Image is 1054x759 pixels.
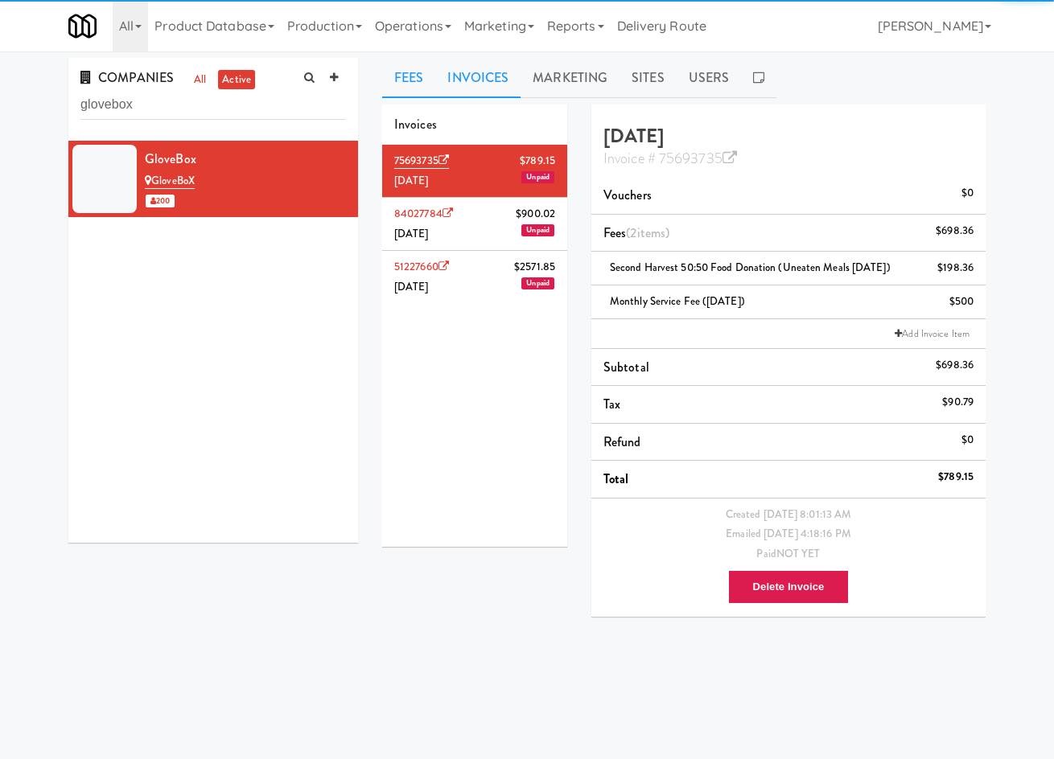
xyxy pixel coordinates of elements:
div: $90.79 [942,392,974,412]
span: Unpaid [521,224,554,236]
span: Subtotal [603,358,649,376]
span: [DATE] [394,173,429,188]
div: $698.36 [936,355,974,375]
span: Total [603,470,629,488]
h4: [DATE] [603,125,974,168]
div: $0 [961,183,974,203]
li: 84027784$900.02[DATE]Unpaid [382,198,567,251]
a: Add Invoice Item [891,326,974,342]
span: [DATE] [394,279,429,294]
a: Fees [382,58,435,98]
li: 75693735$789.15[DATE]Unpaid [382,145,567,198]
div: Emailed [DATE] 4:18:16 PM [603,524,974,544]
div: $500 [949,292,974,312]
div: GloveBox [145,147,346,171]
span: (2 ) [626,224,669,242]
span: [DATE] [394,226,429,241]
span: $2571.85 [514,257,555,277]
input: Search company [80,90,346,120]
span: COMPANIES [80,68,174,87]
div: $698.36 [936,221,974,241]
li: 51227660$2571.85[DATE]Unpaid [382,251,567,303]
div: $198.36 [937,258,974,278]
a: Invoice # 75693735 [603,148,737,169]
span: NOT YET [776,546,821,561]
div: Paid [603,544,974,564]
span: Unpaid [521,277,554,289]
li: Second Harvest 50:50 Food Donation (Uneaten Meals [DATE])$198.36 [591,252,986,285]
span: Vouchers [603,186,652,204]
span: $900.02 [516,204,555,224]
a: 51227660 [394,259,449,274]
a: Marketing [521,58,620,98]
a: Invoices [435,58,521,98]
button: Delete Invoice [728,570,850,604]
span: Monthly Service Fee ([DATE]) [610,293,745,309]
a: active [218,70,255,90]
span: Refund [603,433,641,451]
li: GloveBoxGloveBoX 200 [68,141,358,217]
a: 84027784 [394,206,453,221]
ng-pluralize: items [637,224,666,242]
a: 75693735 [394,153,449,169]
span: Unpaid [521,171,554,183]
span: Fees [603,224,669,242]
span: $789.15 [520,151,555,171]
a: Users [677,58,742,98]
div: $789.15 [938,467,974,487]
img: Micromart [68,12,97,40]
span: Invoices [394,115,437,133]
div: $0 [961,430,974,450]
a: GloveBoX [145,173,195,189]
li: Monthly Service Fee ([DATE])$500 [591,285,986,319]
a: all [190,70,210,90]
a: Sites [620,58,677,98]
span: 200 [146,195,175,207]
span: Second Harvest 50:50 Food Donation (Uneaten Meals [DATE]) [610,260,891,275]
span: Tax [603,395,620,413]
div: Created [DATE] 8:01:13 AM [603,505,974,525]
